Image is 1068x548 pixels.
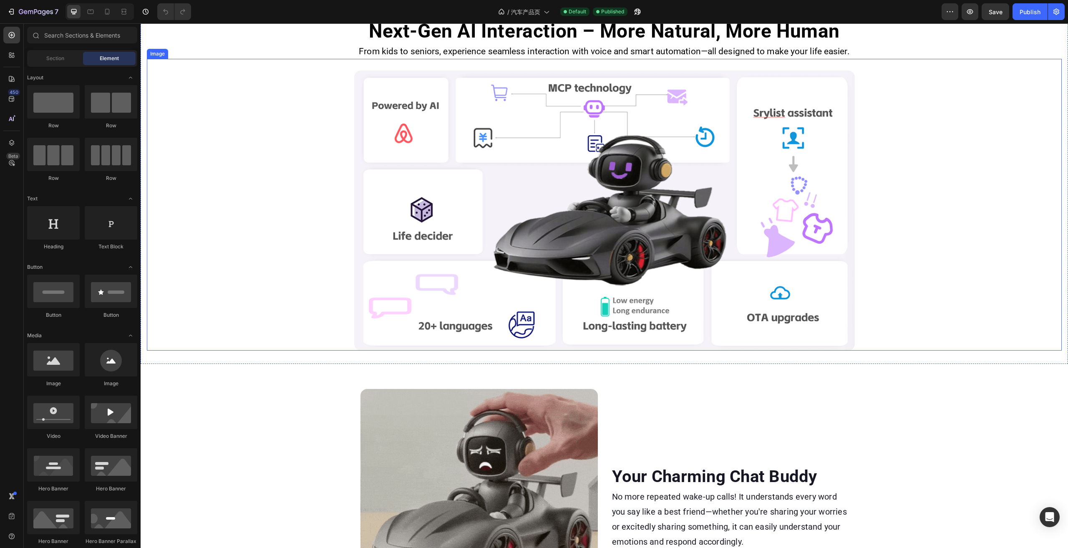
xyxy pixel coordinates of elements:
span: Element [100,55,119,62]
div: Hero Banner [27,538,80,545]
span: Layout [27,74,43,81]
button: Save [982,3,1009,20]
span: Toggle open [124,192,137,205]
div: Row [27,174,80,182]
div: Row [85,122,137,129]
div: Image [27,380,80,387]
input: Search Sections & Elements [27,27,137,43]
span: Section [46,55,64,62]
span: Toggle open [124,329,137,342]
div: Row [27,122,80,129]
span: Text [27,195,38,202]
span: Save [989,8,1003,15]
span: / [507,8,509,16]
p: From kids to seniors, experience seamless interaction with voice and smart automation—all designe... [7,22,920,34]
div: Video Banner [85,432,137,440]
div: Hero Banner Parallax [85,538,137,545]
span: Toggle open [124,260,137,274]
h2: No more repeated wake-up calls! It understands every word you say like a best friend—whether you'... [471,465,708,527]
div: Hero Banner [27,485,80,492]
strong: Your Charming Chat Buddy [471,443,677,463]
button: 7 [3,3,62,20]
p: 7 [55,7,58,17]
div: Open Intercom Messenger [1040,507,1060,527]
div: Row [85,174,137,182]
div: Publish [1020,8,1040,16]
span: Toggle open [124,71,137,84]
span: 汽车产品页 [511,8,540,16]
div: Heading [27,243,80,250]
img: gempages_579863583605654100-e26ee439-60db-4c45-b489-1b26751c517d.png [214,47,714,327]
span: Button [27,263,43,271]
div: Undo/Redo [157,3,191,20]
div: Button [85,311,137,319]
button: Publish [1013,3,1048,20]
span: Default [569,8,586,15]
span: Published [601,8,624,15]
div: 450 [8,89,20,96]
div: Button [27,311,80,319]
div: Beta [6,153,20,159]
div: Video [27,432,80,440]
div: Text Block [85,243,137,250]
iframe: Design area [141,23,1068,548]
div: Hero Banner [85,485,137,492]
div: Image [85,380,137,387]
div: Image [8,27,26,34]
span: Media [27,332,42,339]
